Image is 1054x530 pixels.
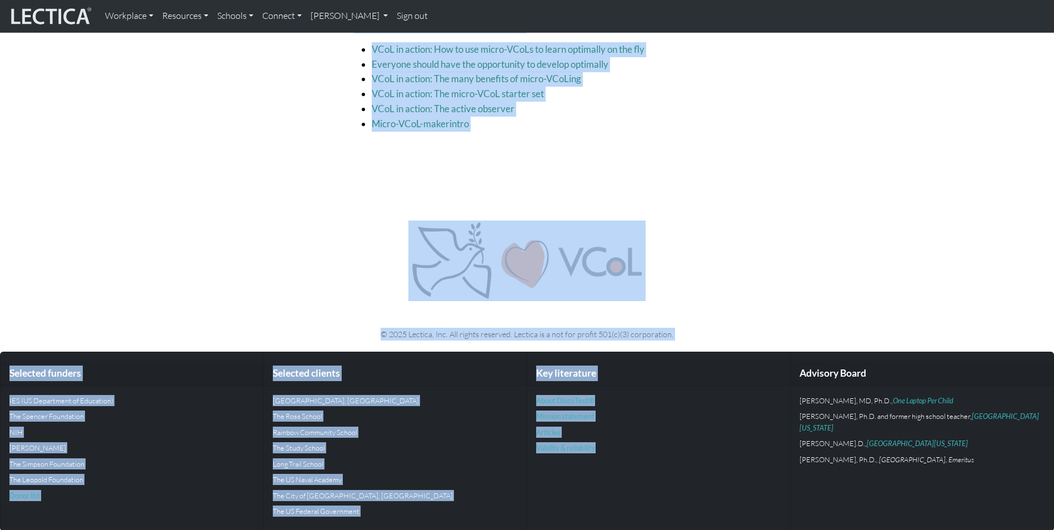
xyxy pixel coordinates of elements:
[536,412,595,421] a: Mission statement
[800,412,1039,432] a: [GEOGRAPHIC_DATA][US_STATE]
[258,4,306,28] a: Connect
[158,4,213,28] a: Resources
[449,118,469,129] a: intro
[273,411,518,422] p: The Ross School
[9,442,254,453] p: [PERSON_NAME]
[264,361,527,386] div: Selected clients
[800,438,1045,449] p: [PERSON_NAME].D.,
[408,221,646,301] img: Peace, love, VCoL
[9,411,254,422] p: The Spencer Foundation
[800,395,1045,406] p: [PERSON_NAME], MD, Ph.D.,
[273,395,518,406] p: [GEOGRAPHIC_DATA], [GEOGRAPHIC_DATA]
[527,361,790,386] div: Key literature
[101,4,158,28] a: Workplace
[273,474,518,485] p: The US Naval Academy
[273,490,518,501] p: The City of [GEOGRAPHIC_DATA], [GEOGRAPHIC_DATA]
[167,328,887,341] p: © 2025 Lectica, Inc. All rights reserved. Lectica is a not for profit 501(c)(3) corporation.
[867,439,968,448] a: [GEOGRAPHIC_DATA][US_STATE]
[536,396,594,405] a: About DiscoTest®
[273,506,518,517] p: The US Federal Government
[9,427,254,438] p: NIH
[791,361,1053,386] div: Advisory Board
[372,73,581,84] a: VCoL in action: The many benefits of micro-VCoLing
[372,118,449,129] a: Micro-VCoL-maker
[372,103,514,114] a: VCoL in action: The active observer
[273,427,518,438] p: Rainbow Community School
[876,455,974,464] em: , [GEOGRAPHIC_DATA], Emeritus
[372,43,645,55] a: VCoL in action: How to use micro-VCoLs to learn optimally on the fly
[800,411,1045,433] p: [PERSON_NAME], Ph.D. and former high school teacher,
[273,458,518,469] p: Long Trail School
[9,458,254,469] p: The Simpson Foundation
[372,58,608,70] a: Everyone should have the opportunity to develop optimally
[9,474,254,485] p: The Leopold Foundation
[536,443,596,452] a: Validity & reliability
[9,491,40,500] a: Donor list
[800,454,1045,465] p: [PERSON_NAME], Ph.D.
[8,6,92,27] img: lecticalive
[273,442,518,453] p: The Study School
[536,428,561,437] a: Articles
[392,4,432,28] a: Sign out
[213,4,258,28] a: Schools
[306,4,392,28] a: [PERSON_NAME]
[1,361,263,386] div: Selected funders
[372,88,544,99] a: VCoL in action: The micro-VCoL starter set
[893,396,953,405] a: One Laptop Per Child
[9,395,254,406] p: IES (US Department of Education)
